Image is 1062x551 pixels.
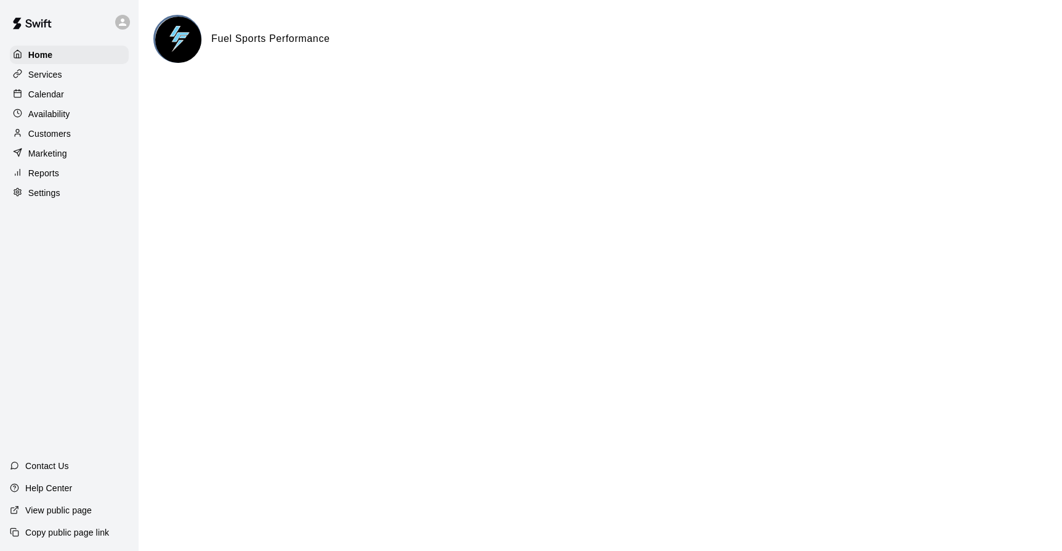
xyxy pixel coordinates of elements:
p: Customers [28,128,71,140]
a: Calendar [10,85,129,104]
p: Services [28,68,62,81]
p: View public page [25,504,92,516]
p: Help Center [25,482,72,494]
h6: Fuel Sports Performance [211,31,330,47]
p: Availability [28,108,70,120]
p: Contact Us [25,460,69,472]
a: Reports [10,164,129,182]
a: Customers [10,124,129,143]
a: Settings [10,184,129,202]
p: Calendar [28,88,64,100]
a: Marketing [10,144,129,163]
p: Home [28,49,53,61]
a: Services [10,65,129,84]
a: Availability [10,105,129,123]
p: Marketing [28,147,67,160]
img: Fuel Sports Performance logo [155,17,201,63]
a: Home [10,46,129,64]
p: Settings [28,187,60,199]
p: Copy public page link [25,526,109,539]
p: Reports [28,167,59,179]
